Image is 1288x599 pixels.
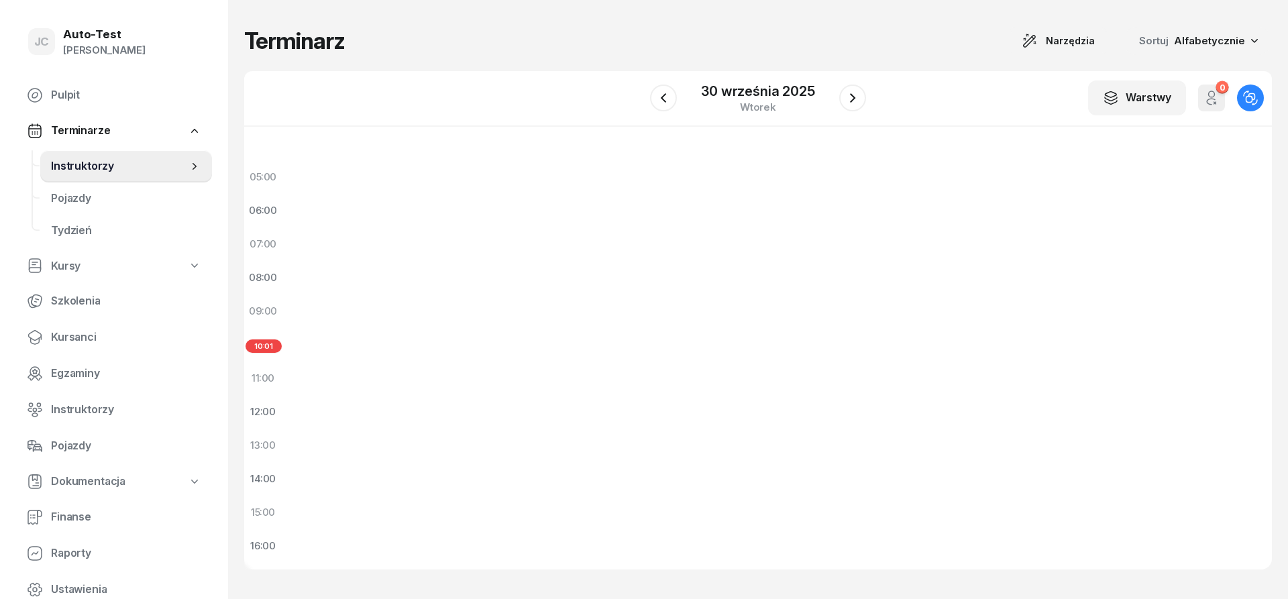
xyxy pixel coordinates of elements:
[1123,27,1272,55] button: Sortuj Alfabetycznie
[16,285,212,317] a: Szkolenia
[51,190,201,207] span: Pojazdy
[51,222,201,239] span: Tydzień
[244,294,282,328] div: 09:00
[1216,81,1228,94] div: 0
[16,466,212,497] a: Dokumentacja
[51,473,125,490] span: Dokumentacja
[51,122,110,140] span: Terminarze
[16,79,212,111] a: Pulpit
[51,292,201,310] span: Szkolenia
[244,429,282,462] div: 13:00
[16,394,212,426] a: Instruktorzy
[16,430,212,462] a: Pojazdy
[1139,32,1171,50] span: Sortuj
[244,29,345,53] h1: Terminarz
[51,258,80,275] span: Kursy
[1046,33,1095,49] span: Narzędzia
[244,328,282,362] div: 10:00
[1103,89,1171,107] div: Warstwy
[16,321,212,353] a: Kursanci
[16,251,212,282] a: Kursy
[244,261,282,294] div: 08:00
[244,563,282,596] div: 17:00
[40,150,212,182] a: Instruktorzy
[16,501,212,533] a: Finanse
[51,401,201,419] span: Instruktorzy
[244,194,282,227] div: 06:00
[244,395,282,429] div: 12:00
[244,496,282,529] div: 15:00
[51,437,201,455] span: Pojazdy
[40,215,212,247] a: Tydzień
[40,182,212,215] a: Pojazdy
[1010,28,1107,54] button: Narzędzia
[51,581,201,598] span: Ustawienia
[63,42,146,59] div: [PERSON_NAME]
[34,36,50,48] span: JC
[244,462,282,496] div: 14:00
[51,158,188,175] span: Instruktorzy
[244,529,282,563] div: 16:00
[16,358,212,390] a: Egzaminy
[244,160,282,194] div: 05:00
[16,115,212,146] a: Terminarze
[701,102,814,112] div: wtorek
[701,85,814,98] div: 30 września 2025
[51,508,201,526] span: Finanse
[246,339,282,353] span: 10:01
[16,537,212,569] a: Raporty
[51,87,201,104] span: Pulpit
[1198,85,1225,111] button: 0
[51,365,201,382] span: Egzaminy
[63,29,146,40] div: Auto-Test
[1174,34,1245,47] span: Alfabetycznie
[1088,80,1186,115] button: Warstwy
[51,329,201,346] span: Kursanci
[244,227,282,261] div: 07:00
[244,362,282,395] div: 11:00
[51,545,201,562] span: Raporty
